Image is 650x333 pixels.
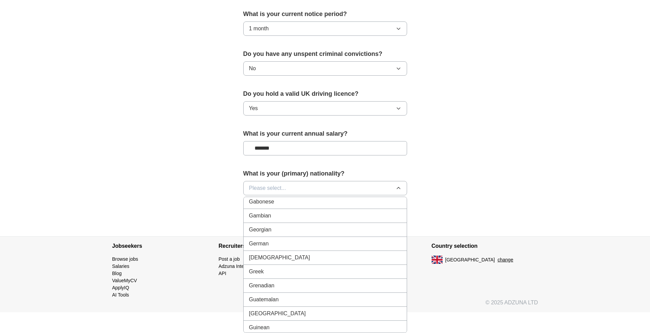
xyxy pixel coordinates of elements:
[445,256,495,263] span: [GEOGRAPHIC_DATA]
[249,254,310,262] span: [DEMOGRAPHIC_DATA]
[432,256,443,264] img: UK flag
[249,240,269,248] span: German
[243,10,407,19] label: What is your current notice period?
[249,309,306,318] span: [GEOGRAPHIC_DATA]
[219,271,227,276] a: API
[243,129,407,138] label: What is your current annual salary?
[243,61,407,76] button: No
[243,101,407,116] button: Yes
[249,64,256,73] span: No
[112,263,130,269] a: Salaries
[432,237,538,256] h4: Country selection
[219,256,240,262] a: Post a job
[243,181,407,195] button: Please select...
[249,268,264,276] span: Greek
[249,282,275,290] span: Grenadian
[249,184,286,192] span: Please select...
[243,89,407,99] label: Do you hold a valid UK driving licence?
[112,292,129,298] a: AI Tools
[243,21,407,36] button: 1 month
[243,49,407,59] label: Do you have any unspent criminal convictions?
[243,169,407,178] label: What is your (primary) nationality?
[112,285,129,290] a: ApplyIQ
[112,271,122,276] a: Blog
[249,323,270,332] span: Guinean
[219,263,260,269] a: Adzuna Intelligence
[112,278,137,283] a: ValueMyCV
[107,299,544,312] div: © 2025 ADZUNA LTD
[249,25,269,33] span: 1 month
[249,104,258,112] span: Yes
[112,256,138,262] a: Browse jobs
[249,296,279,304] span: Guatemalan
[249,212,271,220] span: Gambian
[249,226,272,234] span: Georgian
[497,256,513,263] button: change
[249,198,274,206] span: Gabonese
